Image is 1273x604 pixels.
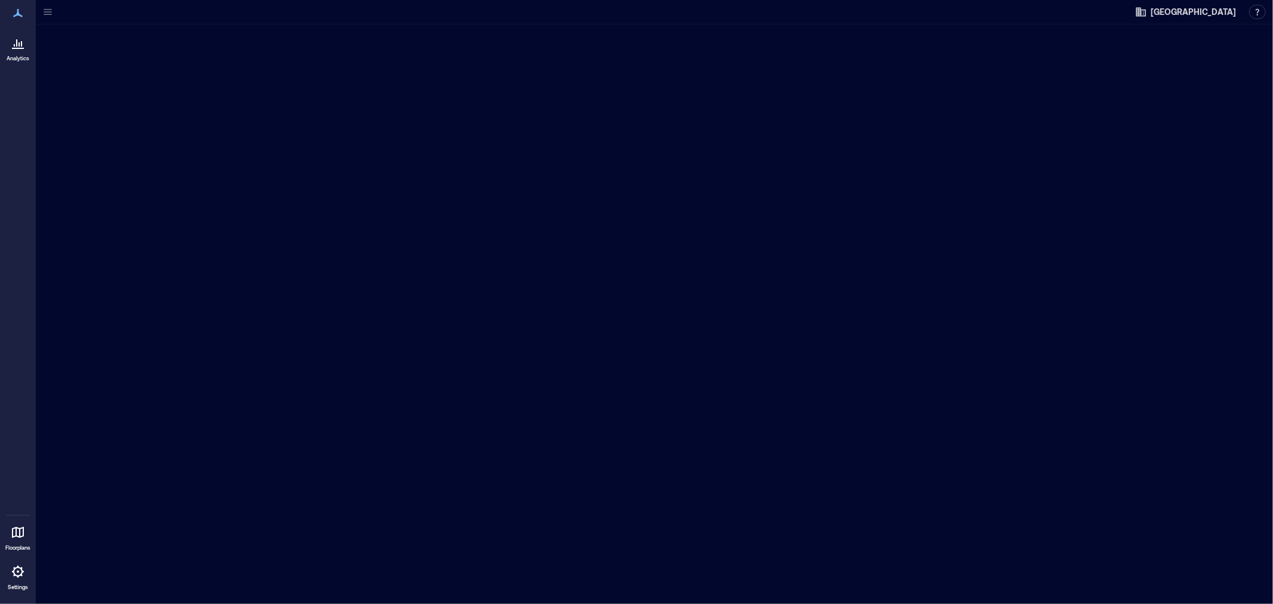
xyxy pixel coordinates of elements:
p: Floorplans [5,544,30,551]
a: Settings [4,557,32,594]
button: [GEOGRAPHIC_DATA] [1132,2,1240,21]
p: Settings [8,584,28,591]
a: Floorplans [2,518,34,555]
a: Analytics [3,29,33,66]
span: [GEOGRAPHIC_DATA] [1151,6,1236,18]
p: Analytics [7,55,29,62]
